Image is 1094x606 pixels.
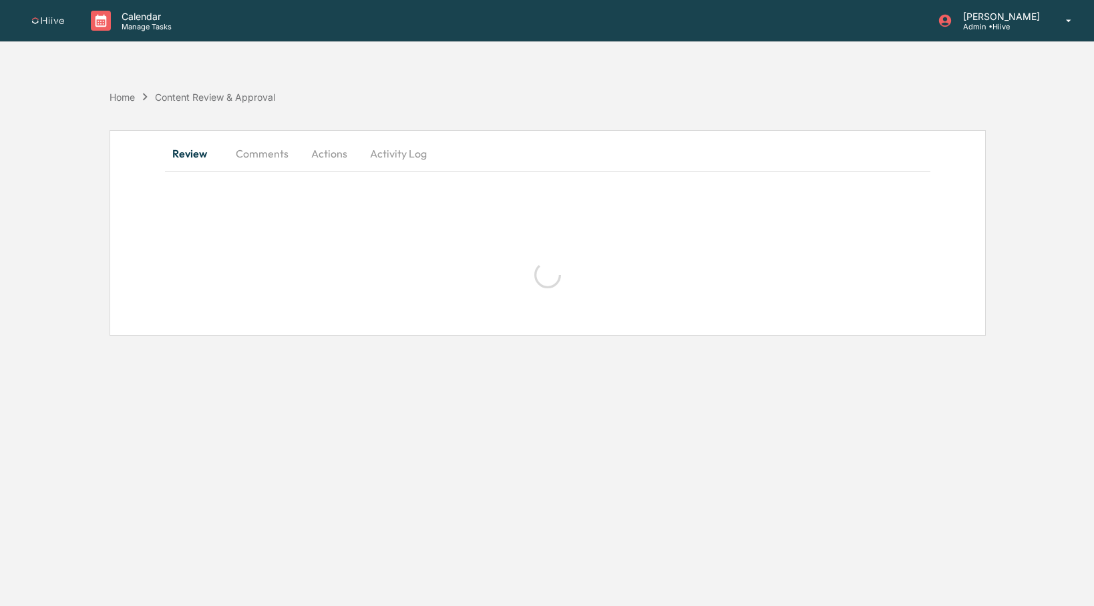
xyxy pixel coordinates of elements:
button: Comments [225,137,299,170]
button: Activity Log [359,137,437,170]
p: Calendar [111,11,178,22]
button: Actions [299,137,359,170]
p: Manage Tasks [111,22,178,31]
p: [PERSON_NAME] [952,11,1047,22]
div: Home [110,91,135,103]
div: Content Review & Approval [155,91,275,103]
p: Admin • Hiive [952,22,1047,31]
div: secondary tabs example [165,137,931,170]
img: logo [32,17,64,25]
button: Review [165,137,225,170]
